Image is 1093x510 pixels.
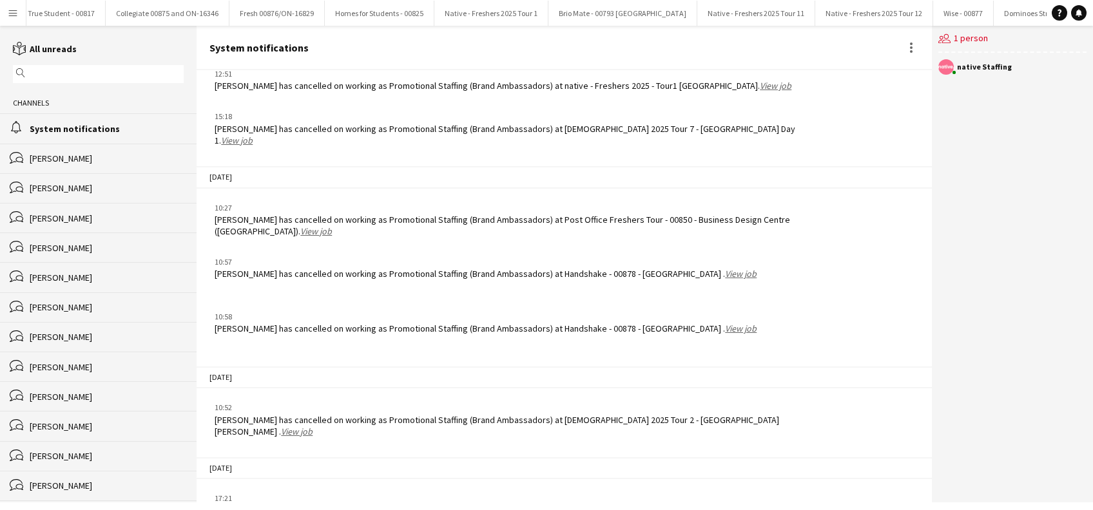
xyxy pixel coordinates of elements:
div: [PERSON_NAME] [30,361,184,373]
div: [PERSON_NAME] [30,420,184,432]
div: [PERSON_NAME] has cancelled on working as Promotional Staffing (Brand Ambassadors) at [DEMOGRAPHI... [215,123,797,146]
div: [PERSON_NAME] [30,182,184,194]
button: Fresh 00876/ON-16829 [229,1,325,26]
button: Brio Mate - 00793 [GEOGRAPHIC_DATA] [548,1,697,26]
div: [PERSON_NAME] has cancelled on working as Promotional Staffing (Brand Ambassadors) at [DEMOGRAPHI... [215,414,797,437]
div: [DATE] [197,366,931,388]
div: [PERSON_NAME] [30,301,184,313]
a: View job [760,80,791,91]
div: 17:21 [215,493,797,504]
div: [PERSON_NAME] [30,153,184,164]
div: [DATE] [197,166,931,188]
div: 1 person [938,26,1087,53]
div: [PERSON_NAME] [30,391,184,402]
a: View job [281,426,313,437]
a: View job [725,268,757,279]
div: 12:51 [215,68,791,80]
div: [DATE] [197,457,931,479]
div: 15:18 [215,111,797,122]
div: native Staffing [957,63,1012,71]
div: [PERSON_NAME] has cancelled on working as Promotional Staffing (Brand Ambassadors) at native - Fr... [215,80,791,91]
div: [PERSON_NAME] [30,272,184,283]
div: 10:57 [215,256,757,268]
div: [PERSON_NAME] [30,212,184,224]
div: 10:58 [215,311,757,323]
div: [PERSON_NAME] has cancelled on working as Promotional Staffing (Brand Ambassadors) at Handshake -... [215,268,757,279]
div: [PERSON_NAME] [30,450,184,462]
a: All unreads [13,43,77,55]
button: Native - Freshers 2025 Tour 1 [434,1,548,26]
button: True Student - 00817 [17,1,106,26]
div: [PERSON_NAME] [30,242,184,254]
button: Wise - 00877 [933,1,994,26]
button: Native - Freshers 2025 Tour 12 [815,1,933,26]
div: 10:27 [215,202,797,214]
button: Collegiate 00875 and ON-16346 [106,1,229,26]
a: View job [300,225,332,237]
div: [PERSON_NAME] has cancelled on working as Promotional Staffing (Brand Ambassadors) at Post Office... [215,214,797,237]
div: 10:52 [215,402,797,413]
div: System notifications [209,42,309,53]
button: Native - Freshers 2025 Tour 11 [697,1,815,26]
button: Homes for Students - 00825 [325,1,434,26]
div: [PERSON_NAME] [30,331,184,343]
a: View job [221,135,253,146]
div: [PERSON_NAME] [30,480,184,491]
div: [PERSON_NAME] has cancelled on working as Promotional Staffing (Brand Ambassadors) at Handshake -... [215,323,757,334]
div: System notifications [30,123,184,135]
a: View job [725,323,757,334]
